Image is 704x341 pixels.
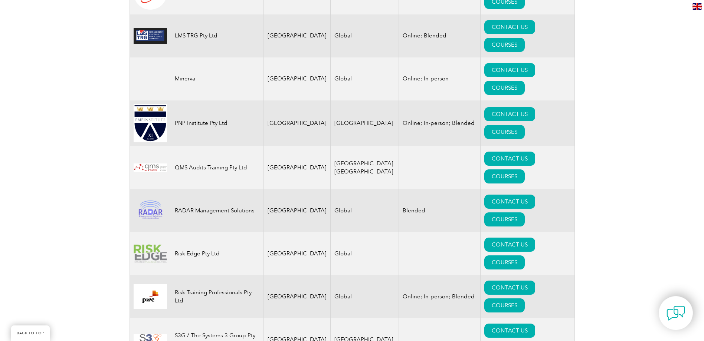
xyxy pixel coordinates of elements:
[484,238,535,252] a: CONTACT US
[399,189,480,232] td: Blended
[330,275,399,318] td: Global
[263,232,330,275] td: [GEOGRAPHIC_DATA]
[330,57,399,100] td: Global
[330,146,399,189] td: [GEOGRAPHIC_DATA] [GEOGRAPHIC_DATA]
[484,195,535,209] a: CONTACT US
[134,104,167,143] img: ea24547b-a6e0-e911-a812-000d3a795b83-logo.jpg
[134,163,167,172] img: fcc1e7ab-22ab-ea11-a812-000d3ae11abd-logo.jpg
[484,298,525,312] a: COURSES
[134,284,167,309] img: 152a24ac-d9bc-ea11-a814-000d3a79823d-logo.png
[484,20,535,34] a: CONTACT US
[667,304,685,322] img: contact-chat.png
[263,14,330,57] td: [GEOGRAPHIC_DATA]
[171,146,263,189] td: QMS Audits Training Pty Ltd
[399,100,480,146] td: Online; In-person; Blended
[330,100,399,146] td: [GEOGRAPHIC_DATA]
[399,275,480,318] td: Online; In-person; Blended
[171,232,263,275] td: Risk Edge Pty Ltd
[484,107,535,121] a: CONTACT US
[171,189,263,232] td: RADAR Management Solutions
[263,57,330,100] td: [GEOGRAPHIC_DATA]
[484,212,525,226] a: COURSES
[330,189,399,232] td: Global
[484,152,535,166] a: CONTACT US
[484,63,535,77] a: CONTACT US
[11,325,50,341] a: BACK TO TOP
[263,146,330,189] td: [GEOGRAPHIC_DATA]
[171,275,263,318] td: Risk Training Professionals Pty Ltd
[484,125,525,139] a: COURSES
[134,201,167,221] img: 1d2a24ac-d9bc-ea11-a814-000d3a79823d-logo.png
[692,3,702,10] img: en
[484,81,525,95] a: COURSES
[330,14,399,57] td: Global
[263,100,330,146] td: [GEOGRAPHIC_DATA]
[484,255,525,269] a: COURSES
[171,57,263,100] td: Minerva
[330,232,399,275] td: Global
[263,189,330,232] td: [GEOGRAPHIC_DATA]
[484,324,535,338] a: CONTACT US
[171,100,263,146] td: PNP Institute Pty Ltd
[399,57,480,100] td: Online; In-person
[484,281,535,295] a: CONTACT US
[263,275,330,318] td: [GEOGRAPHIC_DATA]
[399,14,480,57] td: Online; Blended
[484,38,525,52] a: COURSES
[134,244,167,263] img: a131cb37-a404-ec11-b6e6-00224817f503-logo.png
[171,14,263,57] td: LMS TRG Pty Ltd
[134,28,167,44] img: c485e4a1-833a-eb11-a813-0022481469da-logo.jpg
[484,169,525,183] a: COURSES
